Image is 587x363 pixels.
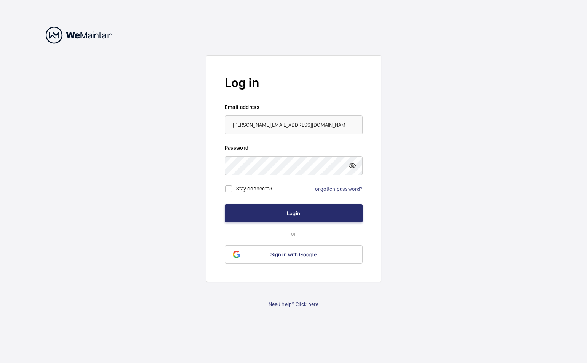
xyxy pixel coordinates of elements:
label: Password [225,144,363,152]
button: Login [225,204,363,222]
input: Your email address [225,115,363,134]
h2: Log in [225,74,363,92]
a: Forgotten password? [312,186,362,192]
label: Email address [225,103,363,111]
p: or [225,230,363,238]
label: Stay connected [236,185,273,191]
span: Sign in with Google [270,251,317,257]
a: Need help? Click here [269,301,319,308]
